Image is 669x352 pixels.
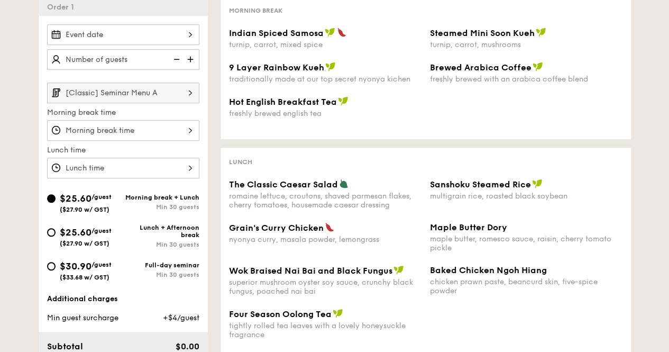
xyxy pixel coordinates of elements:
[47,49,199,70] input: Number of guests
[333,309,343,318] img: icon-vegan.f8ff3823.svg
[430,222,507,232] span: Maple Butter Dory
[47,294,199,304] div: Additional charges
[60,227,91,238] span: $25.60
[229,28,324,38] span: Indian Spiced Samosa
[60,240,109,247] span: ($27.90 w/ GST)
[123,203,199,211] div: Min 30 guests
[325,222,334,232] img: icon-spicy.37a8142b.svg
[430,265,547,275] span: Baked Chicken Ngoh Hiang
[47,341,83,351] span: Subtotal
[532,179,543,188] img: icon-vegan.f8ff3823.svg
[229,278,421,296] div: superior mushroom oyster soy sauce, crunchy black fungus, poached nai bai
[47,313,118,322] span: Min guest surcharge
[60,206,109,213] span: ($27.90 w/ GST)
[60,193,91,204] span: $25.60
[168,49,184,69] img: icon-reduce.1d2dbef1.svg
[229,223,324,233] span: Grain's Curry Chicken
[91,193,112,201] span: /guest
[123,271,199,278] div: Min 30 guests
[325,28,335,37] img: icon-vegan.f8ff3823.svg
[229,266,392,276] span: Wok Braised Nai Bai and Black Fungus
[229,97,337,107] span: Hot English Breakfast Tea
[430,75,622,84] div: freshly brewed with an arabica coffee blend
[338,96,349,106] img: icon-vegan.f8ff3823.svg
[536,28,546,37] img: icon-vegan.f8ff3823.svg
[229,109,421,118] div: freshly brewed english tea
[430,40,622,49] div: turnip, carrot, mushrooms
[229,321,421,339] div: tightly rolled tea leaves with a lovely honeysuckle fragrance
[91,261,112,268] span: /guest
[47,120,199,141] input: Morning break time
[229,179,338,189] span: The Classic Caesar Salad
[123,224,199,239] div: Lunch + Afternoon break
[229,40,421,49] div: turnip, carrot, mixed spice
[47,107,199,118] label: Morning break time
[229,192,421,210] div: romaine lettuce, croutons, shaved parmesan flakes, cherry tomatoes, housemade caesar dressing
[47,262,56,270] input: $30.90/guest($33.68 w/ GST)Full-day seminarMin 30 guests
[47,24,199,45] input: Event date
[91,227,112,234] span: /guest
[430,192,622,201] div: multigrain rice, roasted black soybean
[181,83,199,103] img: icon-chevron-right.3c0dfbd6.svg
[393,265,404,275] img: icon-vegan.f8ff3823.svg
[60,260,91,272] span: $30.90
[175,341,199,351] span: $0.00
[47,145,199,156] label: Lunch time
[229,7,282,14] span: Morning break
[533,62,543,71] img: icon-vegan.f8ff3823.svg
[123,261,199,269] div: Full-day seminar
[430,62,531,73] span: Brewed Arabica Coffee
[184,49,199,69] img: icon-add.58712e84.svg
[229,235,421,244] div: nyonya curry, masala powder, lemongrass
[47,3,78,12] span: Order 1
[430,234,622,252] div: maple butter, romesco sauce, raisin, cherry tomato pickle
[229,158,252,166] span: Lunch
[339,179,349,188] img: icon-vegetarian.fe4039eb.svg
[430,277,622,295] div: chicken prawn paste, beancurd skin, five-spice powder
[123,241,199,248] div: Min 30 guests
[325,62,336,71] img: icon-vegan.f8ff3823.svg
[60,274,109,281] span: ($33.68 w/ GST)
[430,28,535,38] span: Steamed Mini Soon Kueh
[47,228,56,237] input: $25.60/guest($27.90 w/ GST)Lunch + Afternoon breakMin 30 guests
[123,194,199,201] div: Morning break + Lunch
[229,62,324,73] span: 9 Layer Rainbow Kueh
[47,158,199,178] input: Lunch time
[47,194,56,203] input: $25.60/guest($27.90 w/ GST)Morning break + LunchMin 30 guests
[229,309,332,319] span: Four Season Oolong Tea
[162,313,199,322] span: +$4/guest
[229,75,421,84] div: traditionally made at our top secret nyonya kichen
[430,179,531,189] span: Sanshoku Steamed Rice
[337,28,346,37] img: icon-spicy.37a8142b.svg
